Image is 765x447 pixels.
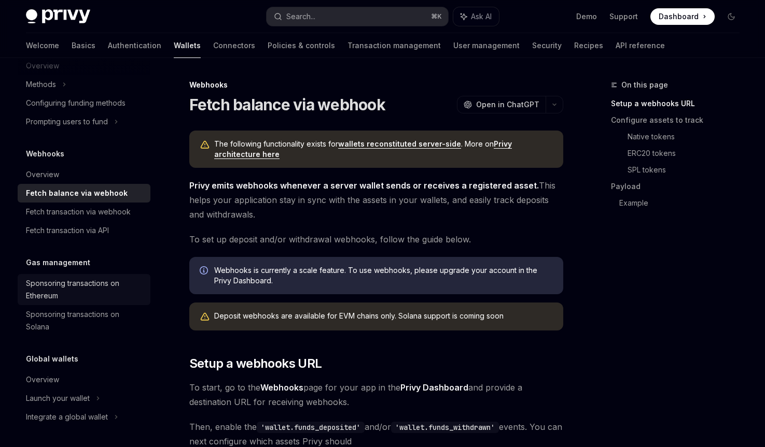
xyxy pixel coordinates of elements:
button: Toggle dark mode [723,8,740,25]
div: Configuring funding methods [26,97,126,109]
div: Search... [286,10,315,23]
a: Setup a webhooks URL [611,95,748,112]
span: To start, go to the page for your app in the and provide a destination URL for receiving webhooks. [189,380,563,409]
a: Webhooks [260,382,303,393]
div: Overview [26,373,59,386]
span: Setup a webhooks URL [189,355,322,372]
a: Example [619,195,748,211]
a: Configure assets to track [611,112,748,128]
svg: Info [200,266,210,277]
span: Ask AI [471,11,492,22]
span: Dashboard [659,11,699,22]
a: Recipes [574,33,603,58]
a: SPL tokens [628,162,748,178]
span: Webhooks is currently a scale feature. To use webhooks, please upgrade your account in the Privy ... [214,265,553,286]
a: Authentication [108,33,161,58]
a: Native tokens [628,128,748,145]
code: 'wallet.funds_deposited' [257,422,365,433]
div: Methods [26,78,56,91]
a: Demo [576,11,597,22]
h5: Webhooks [26,148,64,160]
div: Prompting users to fund [26,116,108,128]
span: Open in ChatGPT [476,99,539,110]
div: Fetch transaction via webhook [26,206,131,218]
svg: Warning [200,312,210,322]
span: ⌘ K [431,12,442,21]
span: This helps your application stay in sync with the assets in your wallets, and easily track deposi... [189,178,563,222]
button: Search...⌘K [267,7,448,26]
h1: Fetch balance via webhook [189,95,385,114]
a: Overview [18,165,150,184]
h5: Global wallets [26,353,78,365]
a: Fetch transaction via webhook [18,203,150,221]
a: Fetch transaction via API [18,221,150,240]
a: Payload [611,178,748,195]
a: Support [609,11,638,22]
a: wallets reconstituted server-side [338,139,461,149]
a: Policies & controls [268,33,335,58]
div: Launch your wallet [26,392,90,405]
a: Overview [18,370,150,389]
button: Open in ChatGPT [457,96,546,113]
a: Configuring funding methods [18,94,150,112]
div: Deposit webhooks are available for EVM chains only. Solana support is coming soon [214,311,553,322]
a: Fetch balance via webhook [18,184,150,203]
a: Wallets [174,33,201,58]
a: Privy Dashboard [400,382,468,393]
div: Fetch transaction via API [26,224,109,237]
div: Overview [26,168,59,181]
a: Basics [72,33,95,58]
button: Ask AI [453,7,499,26]
code: 'wallet.funds_withdrawn' [391,422,499,433]
span: To set up deposit and/or withdrawal webhooks, follow the guide below. [189,232,563,247]
a: Welcome [26,33,59,58]
svg: Warning [200,140,210,150]
strong: Privy emits webhooks whenever a server wallet sends or receives a registered asset. [189,180,539,191]
a: Transaction management [347,33,441,58]
div: Sponsoring transactions on Solana [26,308,144,333]
a: Connectors [213,33,255,58]
span: The following functionality exists for . More on [214,139,553,160]
img: dark logo [26,9,90,24]
span: On this page [621,79,668,91]
a: User management [453,33,520,58]
a: Sponsoring transactions on Solana [18,305,150,336]
a: Sponsoring transactions on Ethereum [18,274,150,305]
div: Sponsoring transactions on Ethereum [26,277,144,302]
a: ERC20 tokens [628,145,748,162]
h5: Gas management [26,256,90,269]
a: Dashboard [650,8,715,25]
div: Integrate a global wallet [26,411,108,423]
div: Fetch balance via webhook [26,187,128,199]
div: Webhooks [189,80,563,90]
a: Security [532,33,562,58]
a: API reference [616,33,665,58]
